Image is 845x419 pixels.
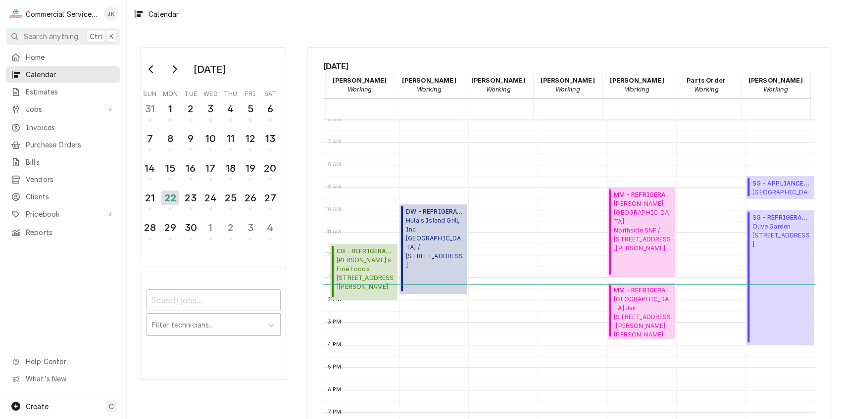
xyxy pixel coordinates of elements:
span: SG - REFRIGERATION ( Active ) [752,213,811,222]
a: Bills [6,154,120,170]
span: 5 PM [325,363,344,371]
div: 16 [183,161,199,176]
span: Ctrl [90,31,102,42]
input: Search jobs... [147,289,281,311]
strong: Parts Order [687,77,726,84]
div: 14 [142,161,157,176]
div: 26 [243,190,258,205]
span: 2 PM [325,296,344,304]
span: SG - APPLIANCE ( Finalized ) [752,179,811,188]
div: 3 [203,101,218,116]
div: Parts Order - Working [672,73,741,97]
div: [Service] MM - REFRIGERATION San Benito County Jail 710 Flynn Rd, Hollister, CA 95023 ID: JOB-963... [607,283,675,339]
th: Wednesday [200,87,220,98]
div: 11 [223,131,238,146]
th: Saturday [260,87,280,98]
div: Commercial Service Co. [26,9,99,19]
span: 7 AM [326,138,344,146]
div: 31 [142,101,157,116]
div: 25 [223,190,238,205]
em: Working [347,86,372,93]
div: Calendar Filters [147,280,281,346]
th: Tuesday [181,87,200,98]
button: Go to previous month [142,61,161,77]
span: Reports [26,227,115,237]
em: Working [624,86,649,93]
strong: [PERSON_NAME] [748,77,802,84]
span: MM - REFRIGERATION ( Past Due ) [614,190,672,199]
a: Estimates [6,84,120,100]
span: [PERSON_NAME][GEOGRAPHIC_DATA] Northside SNF / [STREET_ADDRESS][PERSON_NAME] [614,199,672,253]
th: Monday [160,87,181,98]
em: Working [694,86,718,93]
em: Working [416,86,441,93]
strong: [PERSON_NAME] [540,77,595,84]
div: John Key - Working [533,73,602,97]
div: DW - REFRIGERATION(Active)Hula's Island Grill, Inc.[GEOGRAPHIC_DATA] / [STREET_ADDRESS] [399,204,467,294]
div: Sebastian Gomez - Working [741,73,810,97]
div: John Key's Avatar [104,7,118,21]
div: SG - APPLIANCE(Finalized)[GEOGRAPHIC_DATA] Dist.[GEOGRAPHIC_DATA] / [STREET_ADDRESS] [746,176,814,199]
div: 18 [223,161,238,176]
a: Purchase Orders [6,137,120,153]
div: 22 [161,190,179,205]
span: 7 PM [326,408,344,416]
span: [GEOGRAPHIC_DATA] Dist. [GEOGRAPHIC_DATA] / [STREET_ADDRESS] [752,188,811,196]
div: 8 [162,131,178,146]
span: 8 AM [325,161,344,169]
div: [Service] MM - REFRIGERATION Hazel Hawkins Hospital Northside SNF / 911 Sunset Dr, Hollister, CA ... [607,187,675,278]
a: Vendors [6,171,120,187]
div: 7 [142,131,157,146]
div: David Waite - Working [395,73,464,97]
div: 17 [203,161,218,176]
div: [Service] SG - APPLIANCE Alisal School Dist. CREEKSIDE ELEMENTARY SCHOOL / 1770 Kittery St, Salin... [746,176,814,199]
div: 10 [203,131,218,146]
div: 12 [243,131,258,146]
strong: [PERSON_NAME] [332,77,387,84]
span: Search anything [24,31,78,42]
em: Working [486,86,510,93]
div: 2 [183,101,199,116]
span: C [109,401,114,412]
div: MM - REFRIGERATION(Past Due)[GEOGRAPHIC_DATA] Jail[STREET_ADDRESS][PERSON_NAME][PERSON_NAME] [607,283,675,339]
div: JK [104,7,118,21]
span: 3 PM [325,318,344,326]
div: 27 [262,190,278,205]
a: Home [6,49,120,65]
span: Estimates [26,87,115,97]
strong: [PERSON_NAME] [401,77,456,84]
a: Reports [6,224,120,240]
div: 20 [262,161,278,176]
span: 4 PM [325,341,344,349]
span: CB - REFRIGERATION ( Active ) [337,247,395,256]
span: Hula's Island Grill, Inc. [GEOGRAPHIC_DATA] / [STREET_ADDRESS] [406,216,464,270]
span: Home [26,52,115,62]
div: 4 [262,220,278,235]
div: Mark Mottau - Working [602,73,672,97]
div: SG - REFRIGERATION(Active)Olive Garden[STREET_ADDRESS] [746,210,814,345]
a: Invoices [6,119,120,136]
th: Friday [241,87,260,98]
span: What's New [26,373,114,384]
span: 10 AM [323,206,344,214]
span: [DATE] [323,60,815,73]
div: 23 [183,190,199,205]
div: Commercial Service Co.'s Avatar [9,7,23,21]
div: MM - REFRIGERATION(Past Due)[PERSON_NAME][GEOGRAPHIC_DATA]Northside SNF / [STREET_ADDRESS][PERSON... [607,187,675,278]
span: K [109,31,114,42]
div: 5 [243,101,258,116]
a: Go to Jobs [6,101,120,117]
em: Working [763,86,788,93]
span: [PERSON_NAME]'s Fine Foods [STREET_ADDRESS][PERSON_NAME] [337,256,395,291]
div: 19 [243,161,258,176]
span: 12 PM [323,251,344,259]
span: MM - REFRIGERATION ( Past Due ) [614,286,672,295]
span: Calendar [26,69,115,80]
a: Calendar [6,66,120,83]
div: 30 [183,220,199,235]
span: 1 PM [327,273,344,281]
div: 1 [203,220,218,235]
div: Calendar Day Picker [141,47,286,259]
strong: [PERSON_NAME] [609,77,664,84]
div: 3 [243,220,258,235]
